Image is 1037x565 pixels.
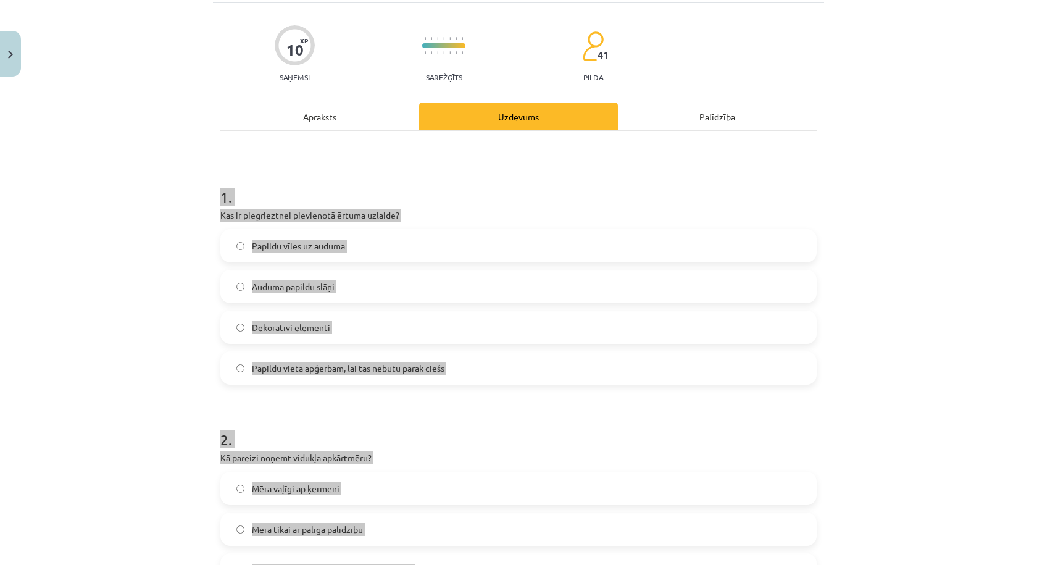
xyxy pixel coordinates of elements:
input: Mēra vaļīgi ap ķermeni [236,485,244,493]
img: icon-short-line-57e1e144782c952c97e751825c79c345078a6d821885a25fce030b3d8c18986b.svg [431,37,432,40]
div: Uzdevums [419,103,618,130]
img: icon-close-lesson-0947bae3869378f0d4975bcd49f059093ad1ed9edebbc8119c70593378902aed.svg [8,51,13,59]
p: pilda [583,73,603,82]
input: Auduma papildu slāņi [236,283,244,291]
input: Dekoratīvi elementi [236,324,244,332]
h1: 1 . [220,167,817,205]
span: Papildu vieta apģērbam, lai tas nebūtu pārāk ciešs [252,362,444,375]
span: Dekoratīvi elementi [252,321,330,334]
p: Saņemsi [275,73,315,82]
img: icon-short-line-57e1e144782c952c97e751825c79c345078a6d821885a25fce030b3d8c18986b.svg [449,37,451,40]
img: icon-short-line-57e1e144782c952c97e751825c79c345078a6d821885a25fce030b3d8c18986b.svg [449,51,451,54]
h1: 2 . [220,409,817,448]
div: Apraksts [220,103,419,130]
img: icon-short-line-57e1e144782c952c97e751825c79c345078a6d821885a25fce030b3d8c18986b.svg [425,37,426,40]
img: icon-short-line-57e1e144782c952c97e751825c79c345078a6d821885a25fce030b3d8c18986b.svg [456,51,457,54]
img: icon-short-line-57e1e144782c952c97e751825c79c345078a6d821885a25fce030b3d8c18986b.svg [456,37,457,40]
img: icon-short-line-57e1e144782c952c97e751825c79c345078a6d821885a25fce030b3d8c18986b.svg [437,51,438,54]
span: 41 [598,49,609,61]
img: icon-short-line-57e1e144782c952c97e751825c79c345078a6d821885a25fce030b3d8c18986b.svg [443,51,444,54]
span: Auduma papildu slāņi [252,280,335,293]
input: Papildu vīles uz auduma [236,242,244,250]
input: Papildu vieta apģērbam, lai tas nebūtu pārāk ciešs [236,364,244,372]
img: icon-short-line-57e1e144782c952c97e751825c79c345078a6d821885a25fce030b3d8c18986b.svg [431,51,432,54]
img: icon-short-line-57e1e144782c952c97e751825c79c345078a6d821885a25fce030b3d8c18986b.svg [462,37,463,40]
div: Palīdzība [618,103,817,130]
img: icon-short-line-57e1e144782c952c97e751825c79c345078a6d821885a25fce030b3d8c18986b.svg [443,37,444,40]
p: Kas ir piegrieztnei pievienotā ērtuma uzlaide? [220,209,817,222]
span: Papildu vīles uz auduma [252,240,345,253]
img: icon-short-line-57e1e144782c952c97e751825c79c345078a6d821885a25fce030b3d8c18986b.svg [425,51,426,54]
img: students-c634bb4e5e11cddfef0936a35e636f08e4e9abd3cc4e673bd6f9a4125e45ecb1.svg [582,31,604,62]
input: Mēra tikai ar palīga palīdzību [236,525,244,534]
p: Sarežģīts [426,73,462,82]
img: icon-short-line-57e1e144782c952c97e751825c79c345078a6d821885a25fce030b3d8c18986b.svg [437,37,438,40]
p: Kā pareizi noņemt vidukļa apkārtmēru? [220,451,817,464]
span: Mēra tikai ar palīga palīdzību [252,523,363,536]
span: Mēra vaļīgi ap ķermeni [252,482,339,495]
div: 10 [286,41,304,59]
img: icon-short-line-57e1e144782c952c97e751825c79c345078a6d821885a25fce030b3d8c18986b.svg [462,51,463,54]
span: XP [300,37,308,44]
